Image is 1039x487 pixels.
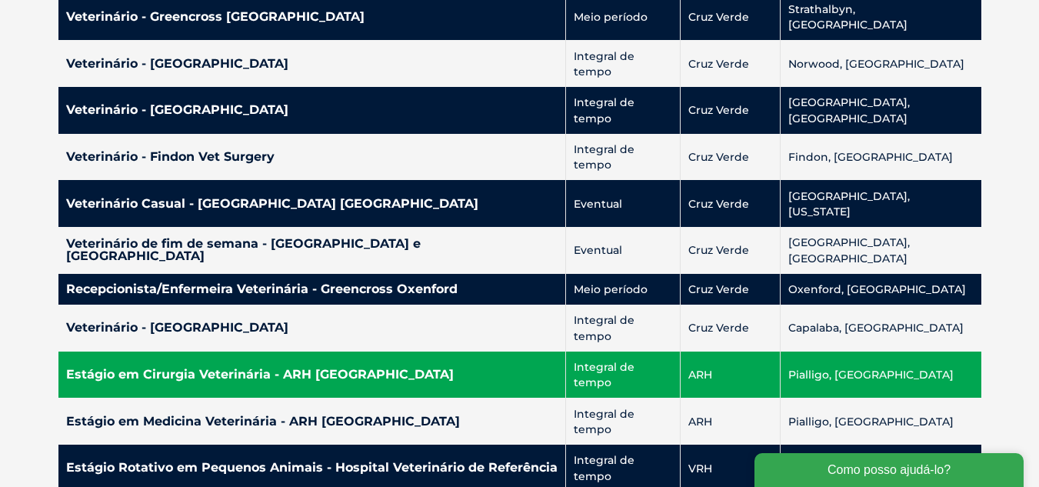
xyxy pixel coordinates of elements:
font: Pialligo, [GEOGRAPHIC_DATA] [788,368,954,382]
font: Cruz Verde [688,150,749,164]
font: Cruz Verde [688,56,749,70]
font: Cruz Verde [688,196,749,210]
font: Integral de tempo [574,48,634,78]
font: Capalaba, [GEOGRAPHIC_DATA] [788,321,964,335]
font: Veterinário - [GEOGRAPHIC_DATA] [66,56,288,71]
font: Veterinário - Greencross [GEOGRAPHIC_DATA] [66,9,365,24]
font: Veterinário - [GEOGRAPHIC_DATA] [66,102,288,117]
font: Cruz Verde [688,321,749,335]
font: Strathalbyn, [GEOGRAPHIC_DATA] [788,2,907,31]
font: Recepcionista/Enfermeira Veterinária - Greencross Oxenford [66,282,458,296]
font: Cruz Verde [688,103,749,117]
font: ARH [688,414,712,428]
font: Oxenford, [GEOGRAPHIC_DATA] [788,282,966,295]
font: VRH [688,461,712,475]
font: Meio período [574,282,648,295]
font: Integral de tempo [574,453,634,482]
font: [GEOGRAPHIC_DATA], [US_STATE] [788,188,910,218]
font: Cruz Verde [688,243,749,257]
font: Veterinário de fim de semana - [GEOGRAPHIC_DATA] e [GEOGRAPHIC_DATA] [66,236,421,263]
font: Veterinário Casual - [GEOGRAPHIC_DATA] [GEOGRAPHIC_DATA] [66,196,478,211]
font: ARH [688,368,712,382]
font: Eventual [574,196,622,210]
font: Pialligo, [GEOGRAPHIC_DATA] [788,414,954,428]
font: [GEOGRAPHIC_DATA], [GEOGRAPHIC_DATA] [788,95,910,125]
font: Cruz Verde [688,282,749,295]
font: Integral de tempo [574,313,634,342]
font: Veterinário - [GEOGRAPHIC_DATA] [66,320,288,335]
font: [GEOGRAPHIC_DATA], [GEOGRAPHIC_DATA] [788,235,910,265]
font: Cruz Verde [688,10,749,24]
font: Integral de tempo [574,406,634,435]
font: Estágio em Cirurgia Veterinária - ARH [GEOGRAPHIC_DATA] [66,367,454,382]
font: Integral de tempo [574,142,634,171]
font: Norwood, [GEOGRAPHIC_DATA] [788,56,964,70]
font: Como posso ajudá-lo? [82,19,205,32]
font: Estágio Rotativo em Pequenos Animais - Hospital Veterinário de Referência [66,460,558,475]
font: Meio período [574,10,648,24]
font: Eventual [574,243,622,257]
font: Veterinário - Findon Vet Surgery [66,149,275,164]
font: Estágio em Medicina Veterinária - ARH [GEOGRAPHIC_DATA] [66,414,460,429]
font: Integral de tempo [574,95,634,125]
font: Integral de tempo [574,360,634,389]
font: Findon, [GEOGRAPHIC_DATA] [788,150,953,164]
